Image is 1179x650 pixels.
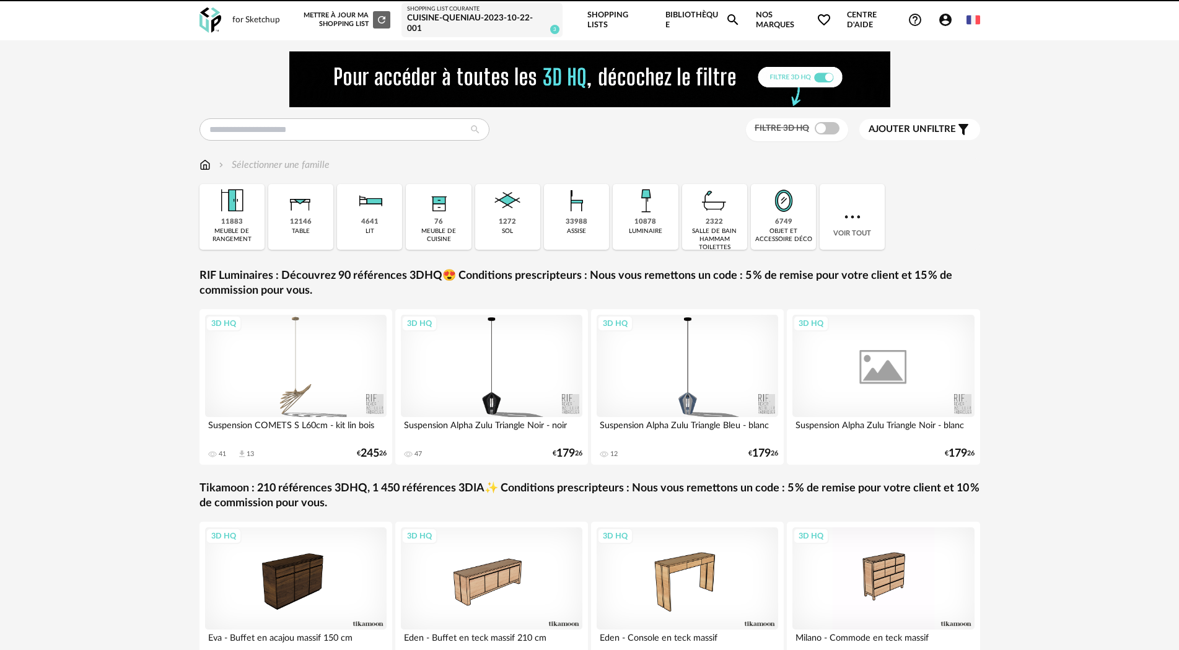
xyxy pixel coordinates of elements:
[566,217,587,227] div: 33988
[401,315,437,332] div: 3D HQ
[199,7,221,33] img: OXP
[407,13,558,35] div: CUISINE-QUENIAU-2023-10-22-001
[686,227,743,252] div: salle de bain hammam toilettes
[817,12,831,27] span: Heart Outline icon
[361,449,379,458] span: 245
[591,309,784,465] a: 3D HQ Suspension Alpha Zulu Triangle Bleu - blanc 12 €17926
[361,217,379,227] div: 4641
[221,217,243,227] div: 11883
[698,184,731,217] img: Salle%20de%20bain.png
[938,12,953,27] span: Account Circle icon
[755,124,809,133] span: Filtre 3D HQ
[491,184,524,217] img: Sol.png
[748,449,778,458] div: € 26
[869,125,927,134] span: Ajouter un
[232,15,280,26] div: for Sketchup
[434,217,443,227] div: 76
[793,315,829,332] div: 3D HQ
[775,217,792,227] div: 6749
[199,269,980,298] a: RIF Luminaires : Découvrez 90 références 3DHQ😍 Conditions prescripteurs : Nous vous remettons un ...
[237,449,247,459] span: Download icon
[219,450,226,459] div: 41
[357,449,387,458] div: € 26
[206,315,242,332] div: 3D HQ
[199,158,211,172] img: svg+xml;base64,PHN2ZyB3aWR0aD0iMTYiIGhlaWdodD0iMTciIHZpZXdCb3g9IjAgMCAxNiAxNyIgZmlsbD0ibm9uZSIgeG...
[216,158,226,172] img: svg+xml;base64,PHN2ZyB3aWR0aD0iMTYiIGhlaWdodD0iMTYiIHZpZXdCb3g9IjAgMCAxNiAxNiIgZmlsbD0ibm9uZSIgeG...
[353,184,387,217] img: Literie.png
[553,449,582,458] div: € 26
[859,119,980,140] button: Ajouter unfiltre Filter icon
[401,528,437,544] div: 3D HQ
[395,309,589,465] a: 3D HQ Suspension Alpha Zulu Triangle Noir - noir 47 €17926
[199,309,393,465] a: 3D HQ Suspension COMETS S L60cm - kit lin bois 41 Download icon 13 €24526
[597,417,779,442] div: Suspension Alpha Zulu Triangle Bleu - blanc
[203,227,261,244] div: meuble de rangement
[205,417,387,442] div: Suspension COMETS S L60cm - kit lin bois
[292,227,310,235] div: table
[755,227,812,244] div: objet et accessoire déco
[767,184,800,217] img: Miroir.png
[407,6,558,13] div: Shopping List courante
[820,184,885,250] div: Voir tout
[869,123,956,136] span: filtre
[502,227,513,235] div: sol
[706,217,723,227] div: 2322
[301,11,390,29] div: Mettre à jour ma Shopping List
[206,528,242,544] div: 3D HQ
[793,528,829,544] div: 3D HQ
[556,449,575,458] span: 179
[410,227,467,244] div: meuble de cuisine
[567,227,586,235] div: assise
[289,51,890,107] img: FILTRE%20HQ%20NEW_V1%20(4).gif
[550,25,559,34] span: 3
[247,450,254,459] div: 13
[290,217,312,227] div: 12146
[216,158,330,172] div: Sélectionner une famille
[787,309,980,465] a: 3D HQ Suspension Alpha Zulu Triangle Noir - blanc €17926
[938,12,958,27] span: Account Circle icon
[215,184,248,217] img: Meuble%20de%20rangement.png
[945,449,975,458] div: € 26
[499,217,516,227] div: 1272
[966,13,980,27] img: fr
[725,12,740,27] span: Magnify icon
[284,184,317,217] img: Table.png
[597,528,633,544] div: 3D HQ
[956,122,971,137] span: Filter icon
[414,450,422,459] div: 47
[847,10,923,30] span: Centre d'aideHelp Circle Outline icon
[376,16,387,23] span: Refresh icon
[841,206,864,228] img: more.7b13dc1.svg
[407,6,558,35] a: Shopping List courante CUISINE-QUENIAU-2023-10-22-001 3
[366,227,374,235] div: lit
[949,449,967,458] span: 179
[629,227,662,235] div: luminaire
[597,315,633,332] div: 3D HQ
[908,12,923,27] span: Help Circle Outline icon
[792,417,975,442] div: Suspension Alpha Zulu Triangle Noir - blanc
[752,449,771,458] span: 179
[634,217,656,227] div: 10878
[199,481,980,511] a: Tikamoon : 210 références 3DHQ, 1 450 références 3DIA✨ Conditions prescripteurs : Nous vous remet...
[422,184,455,217] img: Rangement.png
[401,417,583,442] div: Suspension Alpha Zulu Triangle Noir - noir
[629,184,662,217] img: Luminaire.png
[610,450,618,459] div: 12
[560,184,594,217] img: Assise.png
